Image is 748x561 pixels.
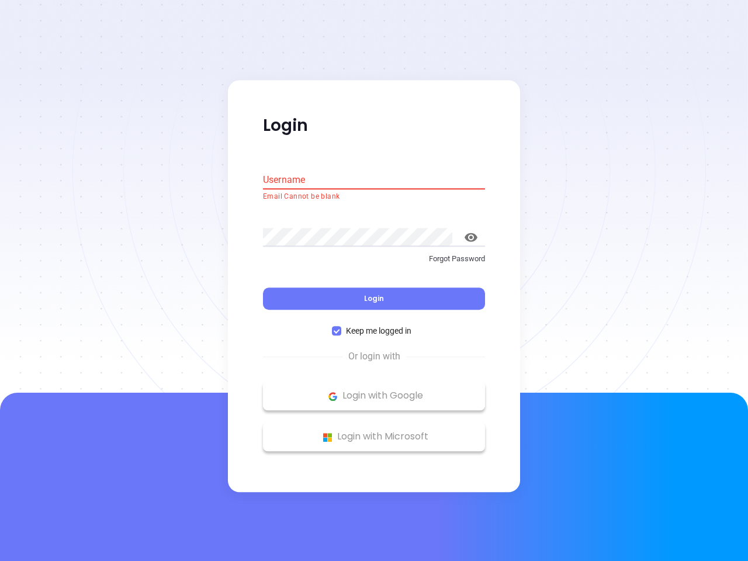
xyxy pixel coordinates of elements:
p: Login [263,115,485,136]
button: Microsoft Logo Login with Microsoft [263,423,485,452]
a: Forgot Password [263,253,485,274]
img: Microsoft Logo [320,430,335,445]
button: Google Logo Login with Google [263,382,485,411]
span: Or login with [342,350,406,364]
p: Forgot Password [263,253,485,265]
button: Login [263,288,485,310]
p: Email Cannot be blank [263,191,485,203]
p: Login with Google [269,387,479,405]
button: toggle password visibility [457,223,485,251]
p: Login with Microsoft [269,428,479,446]
img: Google Logo [325,389,340,404]
span: Login [364,294,384,304]
span: Keep me logged in [341,325,416,338]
